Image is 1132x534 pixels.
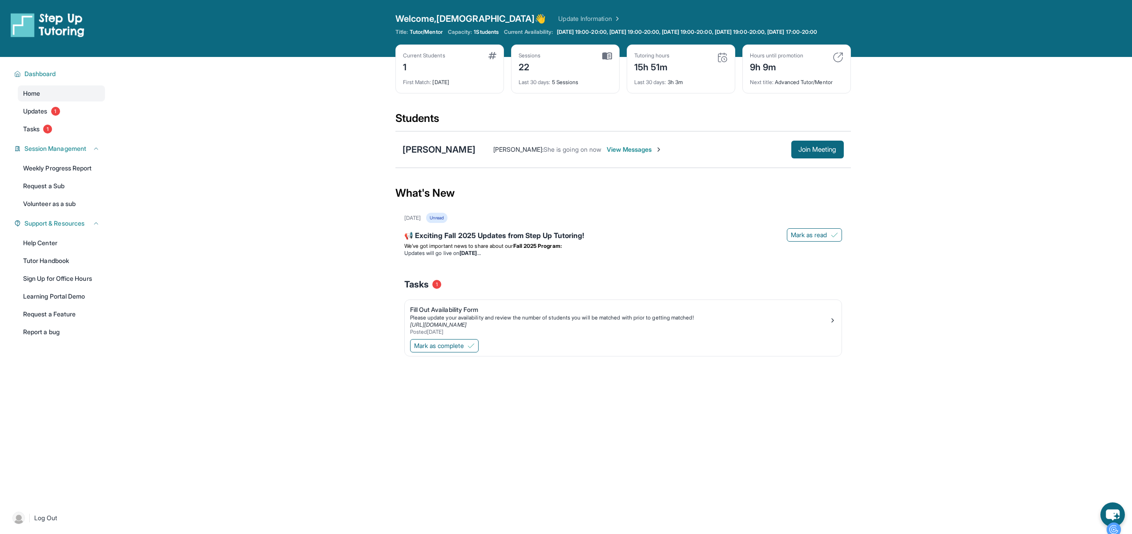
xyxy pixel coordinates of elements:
a: Tasks1 [18,121,105,137]
img: card [602,52,612,60]
div: 15h 51m [634,59,670,73]
div: Posted [DATE] [410,328,829,336]
img: Chevron Right [612,14,621,23]
span: Mark as complete [414,341,464,350]
a: Weekly Progress Report [18,160,105,176]
img: Mark as read [831,231,838,239]
span: Home [23,89,40,98]
span: Welcome, [DEMOGRAPHIC_DATA] 👋 [395,12,546,25]
a: [URL][DOMAIN_NAME] [410,321,467,328]
span: Tasks [23,125,40,133]
div: 📢 Exciting Fall 2025 Updates from Step Up Tutoring! [404,230,842,243]
div: Please update your availability and review the number of students you will be matched with prior ... [410,314,829,321]
span: Tutor/Mentor [410,28,443,36]
a: Home [18,85,105,101]
span: [DATE] 19:00-20:00, [DATE] 19:00-20:00, [DATE] 19:00-20:00, [DATE] 19:00-20:00, [DATE] 17:00-20:00 [557,28,818,36]
span: Last 30 days : [519,79,551,85]
img: logo [11,12,85,37]
div: 1 [403,59,445,73]
div: 22 [519,59,541,73]
span: Tasks [404,278,429,291]
li: Updates will go live on [404,250,842,257]
span: Dashboard [24,69,56,78]
span: First Match : [403,79,431,85]
div: 3h 3m [634,73,728,86]
div: What's New [395,174,851,213]
div: 5 Sessions [519,73,612,86]
span: Updates [23,107,48,116]
a: Tutor Handbook [18,253,105,269]
a: Sign Up for Office Hours [18,271,105,287]
strong: Fall 2025 Program: [513,243,562,249]
a: Fill Out Availability FormPlease update your availability and review the number of students you w... [405,300,842,337]
a: Help Center [18,235,105,251]
span: Mark as read [791,231,827,239]
span: Last 30 days : [634,79,666,85]
img: card [488,52,496,59]
div: Advanced Tutor/Mentor [750,73,843,86]
button: Dashboard [21,69,100,78]
div: [DATE] [403,73,496,86]
button: Support & Resources [21,219,100,228]
a: Request a Feature [18,306,105,322]
img: Chevron-Right [655,146,662,153]
img: Mark as complete [467,342,475,349]
span: 1 Students [474,28,499,36]
div: Sessions [519,52,541,59]
span: Log Out [34,514,57,522]
img: card [833,52,843,63]
a: |Log Out [9,508,105,528]
span: She is going on now [544,146,601,153]
span: Session Management [24,144,86,153]
a: Learning Portal Demo [18,288,105,304]
button: Mark as read [787,228,842,242]
a: Update Information [558,14,620,23]
span: Current Availability: [504,28,553,36]
a: Updates1 [18,103,105,119]
div: Unread [426,213,447,223]
button: Session Management [21,144,100,153]
img: user-img [12,512,25,524]
span: Next title : [750,79,774,85]
span: View Messages [607,145,662,154]
div: Hours until promotion [750,52,803,59]
span: Support & Resources [24,219,85,228]
div: Current Students [403,52,445,59]
div: [PERSON_NAME] [403,143,475,156]
span: | [28,513,31,523]
span: 1 [432,280,441,289]
strong: [DATE] [459,250,480,256]
button: Join Meeting [791,141,844,158]
span: 1 [51,107,60,116]
a: Report a bug [18,324,105,340]
div: Tutoring hours [634,52,670,59]
a: Request a Sub [18,178,105,194]
a: Volunteer as a sub [18,196,105,212]
div: Students [395,111,851,131]
span: Capacity: [448,28,472,36]
span: [PERSON_NAME] : [493,146,544,153]
span: Join Meeting [798,147,837,152]
a: [DATE] 19:00-20:00, [DATE] 19:00-20:00, [DATE] 19:00-20:00, [DATE] 19:00-20:00, [DATE] 17:00-20:00 [555,28,819,36]
img: card [717,52,728,63]
div: [DATE] [404,214,421,222]
div: 9h 9m [750,59,803,73]
span: Title: [395,28,408,36]
span: We’ve got important news to share about our [404,243,513,249]
button: Mark as complete [410,339,479,352]
button: chat-button [1100,502,1125,527]
div: Fill Out Availability Form [410,305,829,314]
span: 1 [43,125,52,133]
